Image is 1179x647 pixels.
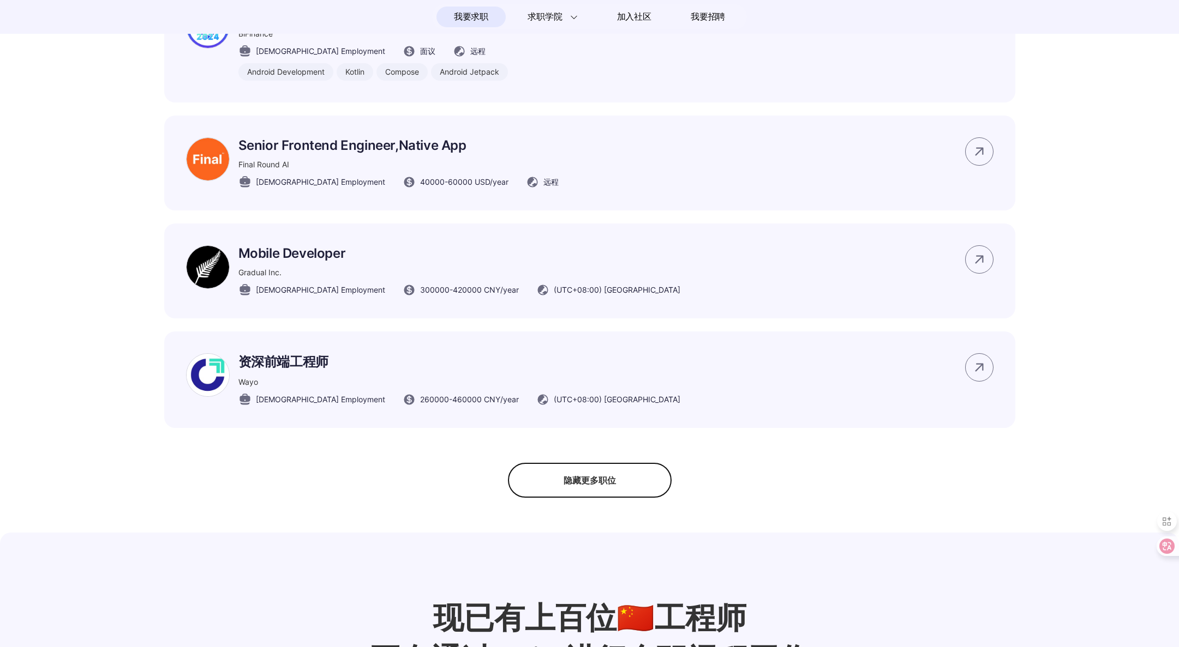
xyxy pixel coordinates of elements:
[376,63,428,81] div: Compose
[543,176,559,188] span: 远程
[420,284,519,295] span: 300000 - 420000 CNY /year
[238,268,282,277] span: Gradual Inc.
[256,284,385,295] span: [DEMOGRAPHIC_DATA] Employment
[238,245,680,261] p: Mobile Developer
[256,394,385,405] span: [DEMOGRAPHIC_DATA] Employment
[238,353,680,371] p: 资深前端工程师
[691,10,725,23] span: 我要招聘
[617,8,651,26] span: 加入社区
[431,63,508,81] div: Android Jetpack
[420,176,508,188] span: 40000 - 60000 USD /year
[256,176,385,188] span: [DEMOGRAPHIC_DATA] Employment
[256,45,385,57] span: [DEMOGRAPHIC_DATA] Employment
[337,63,373,81] div: Kotlin
[420,45,435,57] span: 面议
[508,463,672,498] div: 隐藏更多职位
[238,377,258,386] span: Wayo
[238,137,559,153] p: Senior Frontend Engineer,Native App
[238,63,333,81] div: Android Development
[420,394,519,405] span: 260000 - 460000 CNY /year
[470,45,486,57] span: 远程
[528,10,562,23] span: 求职学院
[238,160,289,169] span: Final Round AI
[554,284,680,295] span: (UTC+08:00) [GEOGRAPHIC_DATA]
[454,8,488,26] span: 我要求职
[554,394,680,405] span: (UTC+08:00) [GEOGRAPHIC_DATA]
[238,29,273,38] span: BiFinance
